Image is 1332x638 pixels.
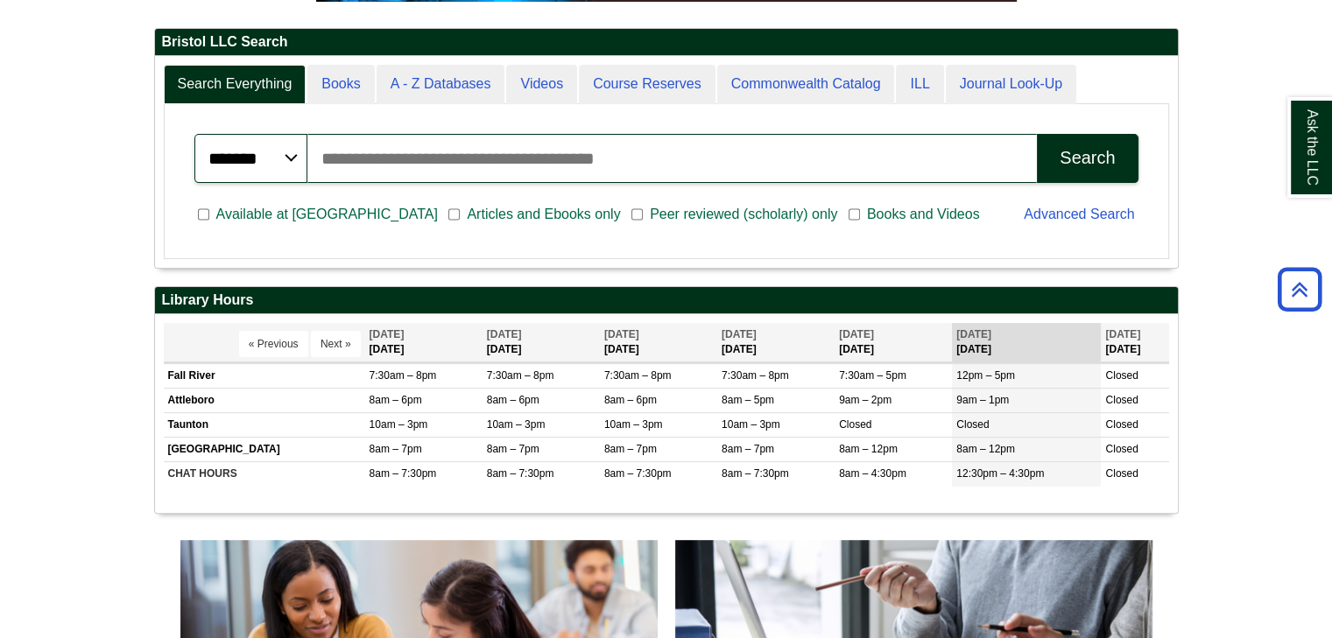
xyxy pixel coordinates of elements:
span: 12pm – 5pm [956,369,1015,382]
span: 10am – 3pm [604,418,663,431]
th: [DATE] [365,323,483,362]
span: [DATE] [487,328,522,340]
a: Books [307,65,374,104]
td: Taunton [164,413,365,438]
span: Closed [1105,394,1138,406]
span: Peer reviewed (scholarly) only [643,204,844,225]
a: Search Everything [164,65,307,104]
span: 7:30am – 8pm [487,369,554,382]
input: Books and Videos [849,207,860,222]
span: [DATE] [370,328,405,340]
th: [DATE] [483,323,600,362]
td: Attleboro [164,388,365,412]
span: Closed [839,418,871,431]
span: 8am – 7:30pm [487,467,554,480]
span: 9am – 1pm [956,394,1009,406]
span: Closed [1105,467,1138,480]
span: [DATE] [956,328,991,340]
span: 8am – 7:30pm [370,467,437,480]
a: Commonwealth Catalog [717,65,895,104]
th: [DATE] [835,323,952,362]
span: 8am – 6pm [487,394,539,406]
a: Advanced Search [1024,207,1134,221]
span: 7:30am – 8pm [370,369,437,382]
th: [DATE] [717,323,835,362]
span: 9am – 2pm [839,394,892,406]
span: 7:30am – 8pm [604,369,672,382]
a: Course Reserves [579,65,715,104]
span: 8am – 12pm [839,443,898,455]
span: 8am – 5pm [722,394,774,406]
span: Books and Videos [860,204,987,225]
span: 8am – 7:30pm [604,467,672,480]
h2: Bristol LLC Search [155,29,1178,56]
span: 8am – 4:30pm [839,467,906,480]
span: Closed [1105,418,1138,431]
input: Peer reviewed (scholarly) only [631,207,643,222]
span: 8am – 7pm [487,443,539,455]
a: ILL [896,65,943,104]
th: [DATE] [600,323,717,362]
input: Articles and Ebooks only [448,207,460,222]
a: Journal Look-Up [946,65,1076,104]
td: Fall River [164,363,365,388]
a: Back to Top [1272,277,1328,301]
span: Available at [GEOGRAPHIC_DATA] [209,204,445,225]
span: [DATE] [1105,328,1140,340]
span: 8am – 7pm [722,443,774,455]
span: Closed [956,418,989,431]
button: Next » [311,331,361,357]
h2: Library Hours [155,287,1178,314]
span: 8am – 7:30pm [722,467,789,480]
input: Available at [GEOGRAPHIC_DATA] [198,207,209,222]
span: 8am – 6pm [370,394,422,406]
div: Search [1060,148,1115,168]
span: 8am – 7pm [370,443,422,455]
span: 10am – 3pm [487,418,546,431]
span: 8am – 12pm [956,443,1015,455]
span: 8am – 6pm [604,394,657,406]
span: [DATE] [722,328,757,340]
a: A - Z Databases [377,65,505,104]
td: [GEOGRAPHIC_DATA] [164,438,365,462]
span: Closed [1105,369,1138,382]
span: Closed [1105,443,1138,455]
span: 12:30pm – 4:30pm [956,467,1044,480]
span: [DATE] [604,328,639,340]
span: 10am – 3pm [370,418,428,431]
span: 7:30am – 8pm [722,369,789,382]
a: Videos [506,65,577,104]
span: [DATE] [839,328,874,340]
th: [DATE] [1101,323,1168,362]
span: 7:30am – 5pm [839,369,906,382]
td: CHAT HOURS [164,462,365,487]
th: [DATE] [952,323,1101,362]
span: 10am – 3pm [722,418,780,431]
button: « Previous [239,331,308,357]
span: 8am – 7pm [604,443,657,455]
button: Search [1037,134,1138,183]
span: Articles and Ebooks only [460,204,627,225]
